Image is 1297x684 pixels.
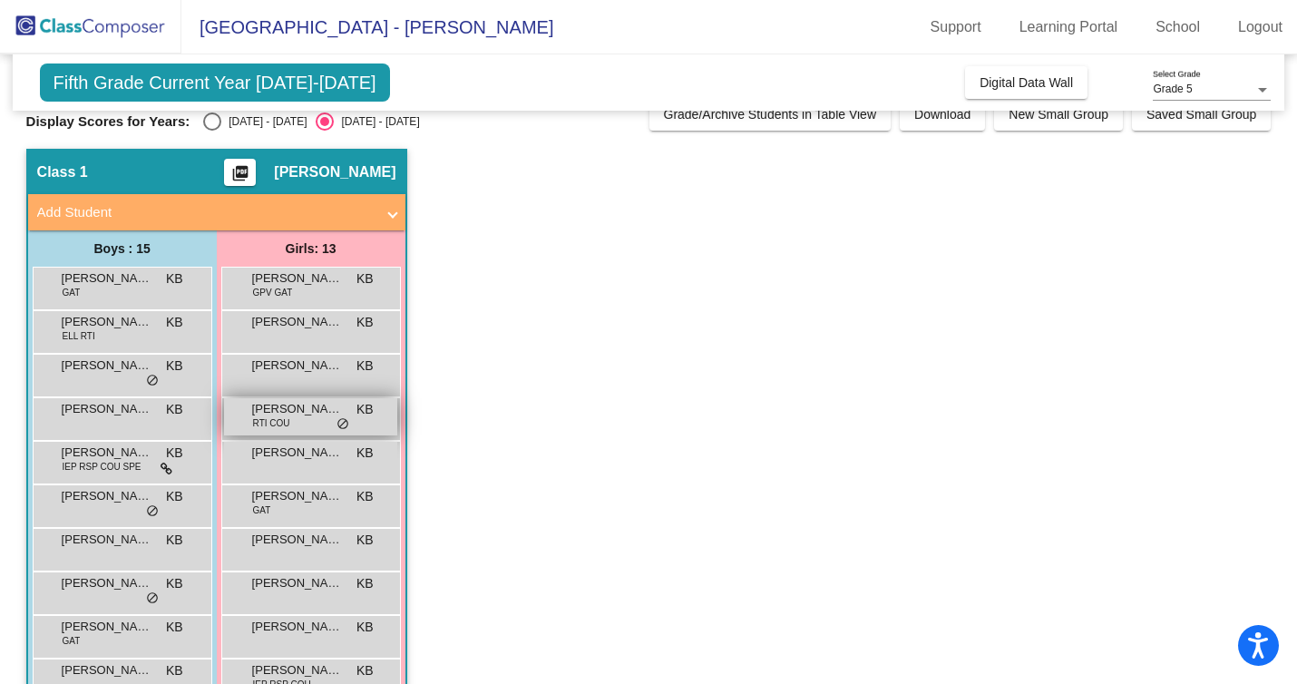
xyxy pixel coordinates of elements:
[62,269,152,288] span: [PERSON_NAME]
[166,400,183,419] span: KB
[63,329,95,343] span: ELL RTI
[356,313,374,332] span: KB
[253,416,290,430] span: RTI COU
[965,66,1087,99] button: Digital Data Wall
[224,159,256,186] button: Print Students Details
[1141,13,1214,42] a: School
[356,269,374,288] span: KB
[166,269,183,288] span: KB
[63,460,141,474] span: IEP RSP COU SPE
[1153,83,1192,95] span: Grade 5
[166,661,183,680] span: KB
[62,661,152,679] span: [PERSON_NAME]
[146,374,159,388] span: do_not_disturb_alt
[252,357,343,375] span: [PERSON_NAME]
[62,313,152,331] span: [PERSON_NAME]
[334,113,419,130] div: [DATE] - [DATE]
[28,194,405,230] mat-expansion-panel-header: Add Student
[252,444,343,462] span: [PERSON_NAME]
[252,487,343,505] span: [PERSON_NAME]
[63,286,81,299] span: GAT
[62,444,152,462] span: [PERSON_NAME]
[229,164,251,190] mat-icon: picture_as_pdf
[1009,107,1108,122] span: New Small Group
[63,634,81,648] span: GAT
[62,487,152,505] span: [PERSON_NAME]
[203,112,419,131] mat-radio-group: Select an option
[356,574,374,593] span: KB
[664,107,877,122] span: Grade/Archive Students in Table View
[37,202,375,223] mat-panel-title: Add Student
[900,98,985,131] button: Download
[1224,13,1297,42] a: Logout
[252,574,343,592] span: [PERSON_NAME]
[166,444,183,463] span: KB
[221,113,307,130] div: [DATE] - [DATE]
[37,163,88,181] span: Class 1
[166,487,183,506] span: KB
[62,618,152,636] span: [PERSON_NAME]
[253,503,271,517] span: GAT
[356,357,374,376] span: KB
[356,531,374,550] span: KB
[356,487,374,506] span: KB
[62,357,152,375] span: [PERSON_NAME]
[649,98,892,131] button: Grade/Archive Students in Table View
[336,417,349,432] span: do_not_disturb_alt
[166,313,183,332] span: KB
[914,107,970,122] span: Download
[274,163,395,181] span: [PERSON_NAME]
[252,531,343,549] span: [PERSON_NAME]
[356,618,374,637] span: KB
[166,574,183,593] span: KB
[253,286,293,299] span: GPV GAT
[994,98,1123,131] button: New Small Group
[980,75,1073,90] span: Digital Data Wall
[40,64,390,102] span: Fifth Grade Current Year [DATE]-[DATE]
[166,618,183,637] span: KB
[62,531,152,549] span: [PERSON_NAME]
[62,400,152,418] span: [PERSON_NAME]
[181,13,553,42] span: [GEOGRAPHIC_DATA] - [PERSON_NAME]
[166,531,183,550] span: KB
[26,113,190,130] span: Display Scores for Years:
[62,574,152,592] span: [PERSON_NAME]
[217,230,405,267] div: Girls: 13
[356,444,374,463] span: KB
[356,661,374,680] span: KB
[252,313,343,331] span: [PERSON_NAME]
[28,230,217,267] div: Boys : 15
[146,504,159,519] span: do_not_disturb_alt
[1146,107,1256,122] span: Saved Small Group
[252,661,343,679] span: [PERSON_NAME]
[252,269,343,288] span: [PERSON_NAME]
[916,13,996,42] a: Support
[1132,98,1271,131] button: Saved Small Group
[356,400,374,419] span: KB
[252,618,343,636] span: [PERSON_NAME]
[146,591,159,606] span: do_not_disturb_alt
[252,400,343,418] span: [PERSON_NAME]
[1005,13,1133,42] a: Learning Portal
[166,357,183,376] span: KB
